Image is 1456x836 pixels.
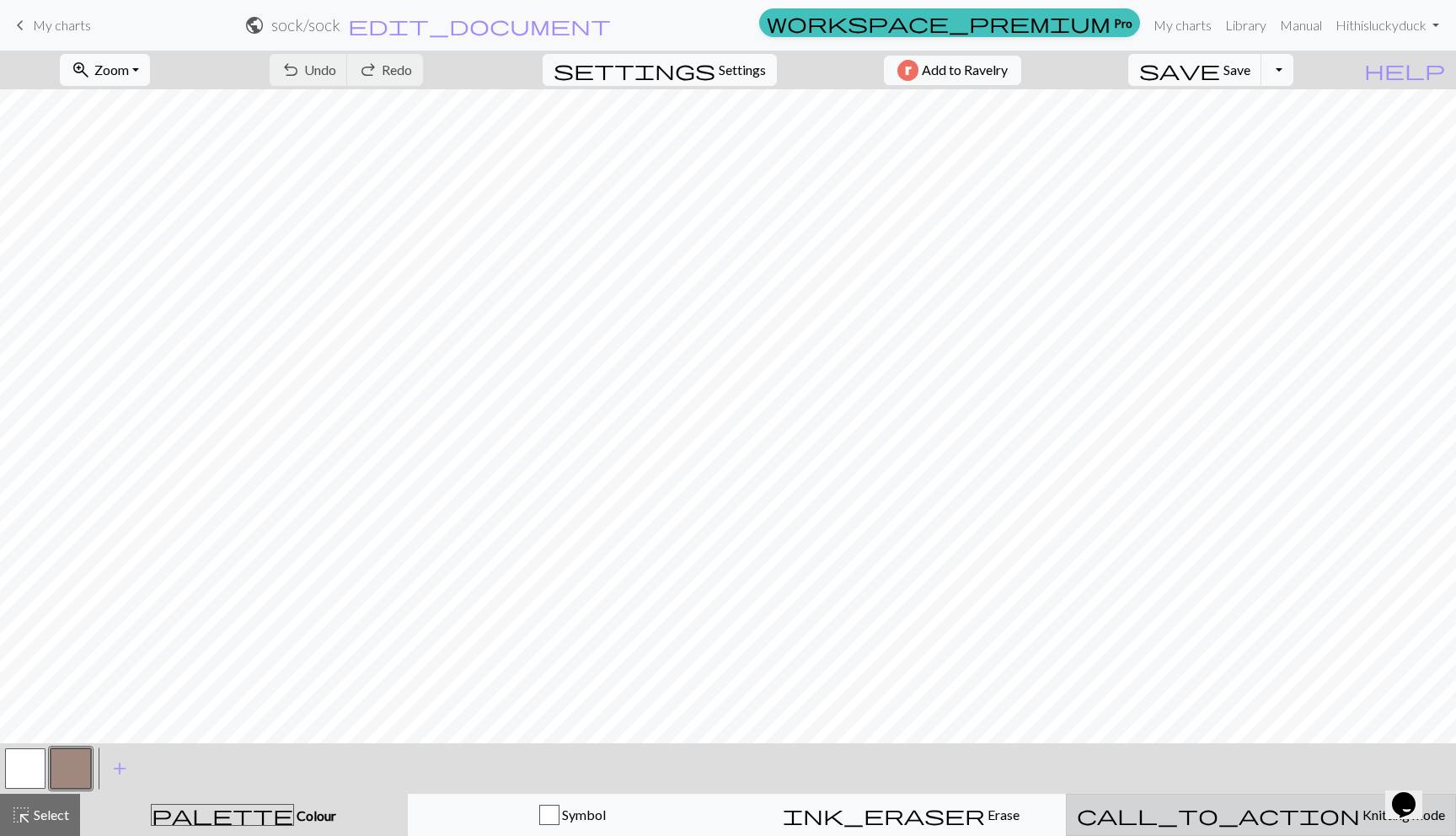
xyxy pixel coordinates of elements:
[110,757,130,780] span: add
[294,807,336,823] span: Colour
[543,54,777,86] button: SettingsSettings
[736,794,1066,836] button: Erase
[1329,8,1446,42] a: Hithisluckyduck
[554,58,715,82] span: settings
[80,794,408,836] button: Colour
[1128,54,1262,86] button: Save
[554,60,715,80] i: Settings
[1223,62,1250,78] span: Save
[348,13,611,37] span: edit_document
[60,54,150,86] button: Zoom
[884,56,1021,85] button: Add to Ravelry
[1360,807,1445,823] span: Knitting mode
[71,58,91,82] span: zoom_in
[559,807,606,823] span: Symbol
[719,60,766,80] span: Settings
[10,13,30,37] span: keyboard_arrow_left
[11,803,31,827] span: highlight_alt
[1364,58,1445,82] span: help
[985,807,1020,823] span: Erase
[1139,58,1220,82] span: save
[922,60,1008,81] span: Add to Ravelry
[1147,8,1218,42] a: My charts
[1273,8,1329,42] a: Manual
[271,15,340,35] h2: sock / sock
[31,807,69,823] span: Select
[152,803,293,827] span: palette
[1218,8,1273,42] a: Library
[33,17,91,33] span: My charts
[244,13,265,37] span: public
[94,62,129,78] span: Zoom
[759,8,1140,37] a: Pro
[10,11,91,40] a: My charts
[1385,769,1439,819] iframe: chat widget
[783,803,985,827] span: ink_eraser
[897,60,918,81] img: Ravelry
[1066,794,1456,836] button: Knitting mode
[1077,803,1360,827] span: call_to_action
[408,794,737,836] button: Symbol
[767,11,1111,35] span: workspace_premium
